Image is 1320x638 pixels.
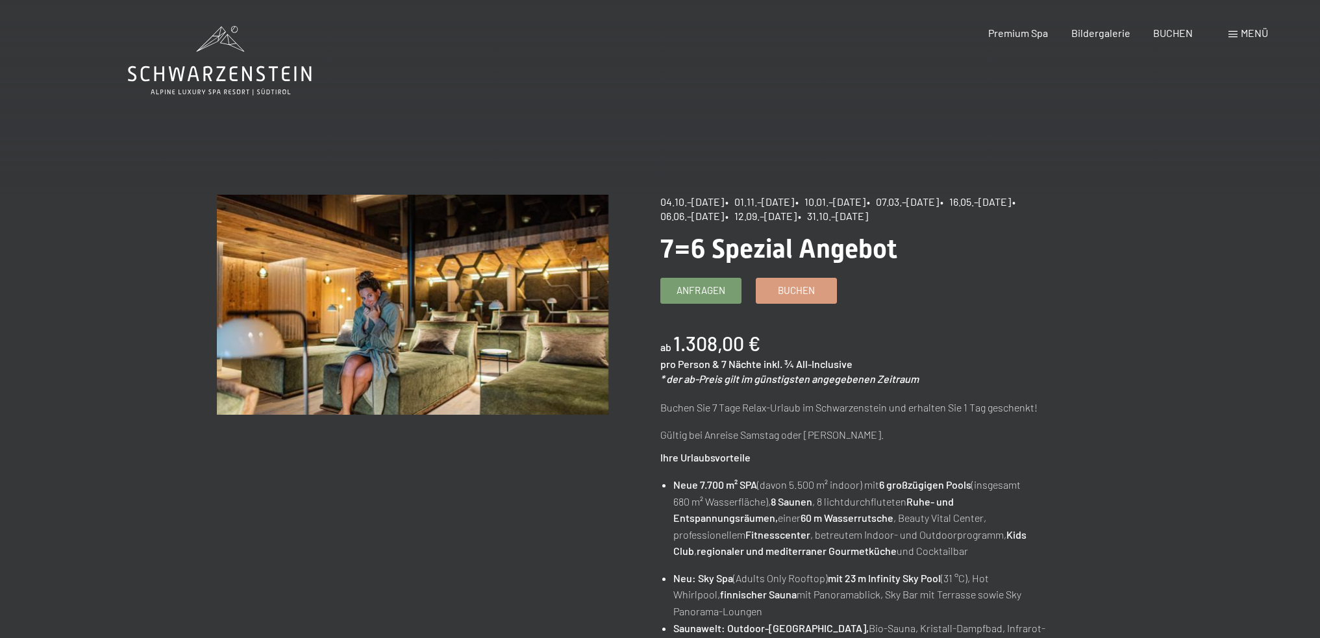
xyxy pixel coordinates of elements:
[673,622,869,634] strong: Saunawelt: Outdoor-[GEOGRAPHIC_DATA],
[720,588,797,600] strong: finnischer Sauna
[764,358,853,370] span: inkl. ¾ All-Inclusive
[660,451,751,463] strong: Ihre Urlaubsvorteile
[673,572,733,584] strong: Neu: Sky Spa
[867,195,939,208] span: • 07.03.–[DATE]
[660,399,1052,416] p: Buchen Sie 7 Tage Relax-Urlaub im Schwarzenstein und erhalten Sie 1 Tag geschenkt!
[801,511,893,524] strong: 60 m Wasserrutsche
[778,284,815,297] span: Buchen
[795,195,865,208] span: • 10.01.–[DATE]
[721,358,762,370] span: 7 Nächte
[661,278,741,303] a: Anfragen
[725,210,797,222] span: • 12.09.–[DATE]
[677,284,725,297] span: Anfragen
[1071,27,1130,39] a: Bildergalerie
[673,476,1051,559] li: (davon 5.500 m² indoor) mit (insgesamt 680 m² Wasserfläche), , 8 lichtdurchfluteten einer , Beaut...
[725,195,794,208] span: • 01.11.–[DATE]
[660,234,897,264] span: 7=6 Spezial Angebot
[756,278,836,303] a: Buchen
[217,195,608,415] img: 7=6 Spezial Angebot
[660,195,724,208] span: 04.10.–[DATE]
[1153,27,1193,39] a: BUCHEN
[673,332,760,355] b: 1.308,00 €
[673,570,1051,620] li: (Adults Only Rooftop) (31 °C), Hot Whirlpool, mit Panoramablick, Sky Bar mit Terrasse sowie Sky P...
[988,27,1048,39] a: Premium Spa
[660,341,671,353] span: ab
[660,426,1052,443] p: Gültig bei Anreise Samstag oder [PERSON_NAME].
[745,528,810,541] strong: Fitnesscenter
[660,373,919,385] em: * der ab-Preis gilt im günstigsten angegebenen Zeitraum
[940,195,1011,208] span: • 16.05.–[DATE]
[798,210,868,222] span: • 31.10.–[DATE]
[660,358,719,370] span: pro Person &
[879,478,971,491] strong: 6 großzügigen Pools
[771,495,812,508] strong: 8 Saunen
[673,478,757,491] strong: Neue 7.700 m² SPA
[1241,27,1268,39] span: Menü
[828,572,941,584] strong: mit 23 m Infinity Sky Pool
[697,545,897,557] strong: regionaler und mediterraner Gourmetküche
